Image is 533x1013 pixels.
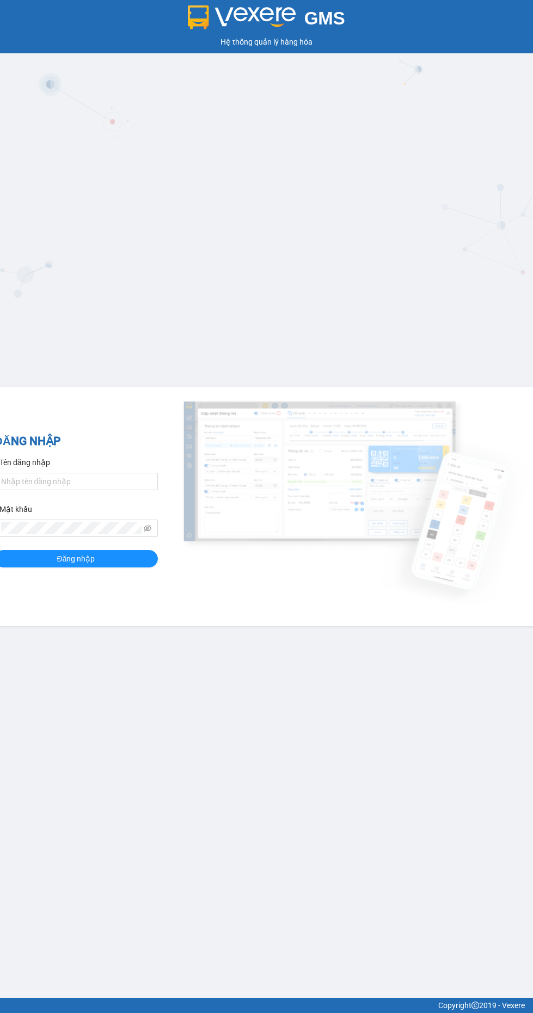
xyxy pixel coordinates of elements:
a: GMS [188,16,345,25]
span: GMS [304,8,345,28]
div: Hệ thống quản lý hàng hóa [3,36,530,48]
span: copyright [471,1002,479,1009]
div: Copyright 2019 - Vexere [8,999,525,1011]
span: eye-invisible [144,524,151,532]
img: logo 2 [188,5,296,29]
span: Đăng nhập [57,553,95,565]
input: Mật khẩu [1,522,142,534]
